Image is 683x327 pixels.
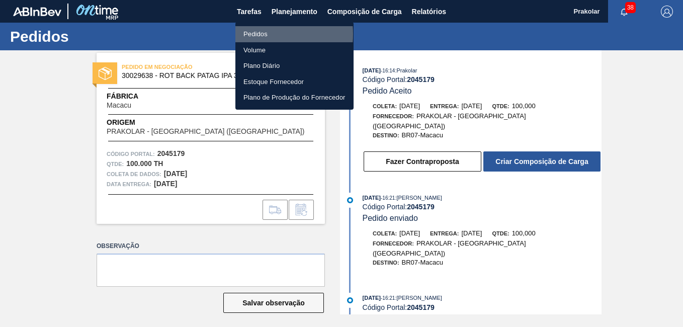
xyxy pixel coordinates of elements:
[235,58,354,74] a: Plano Diário
[235,42,354,58] a: Volume
[235,74,354,90] a: Estoque Fornecedor
[235,90,354,106] a: Plano de Produção do Fornecedor
[235,26,354,42] a: Pedidos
